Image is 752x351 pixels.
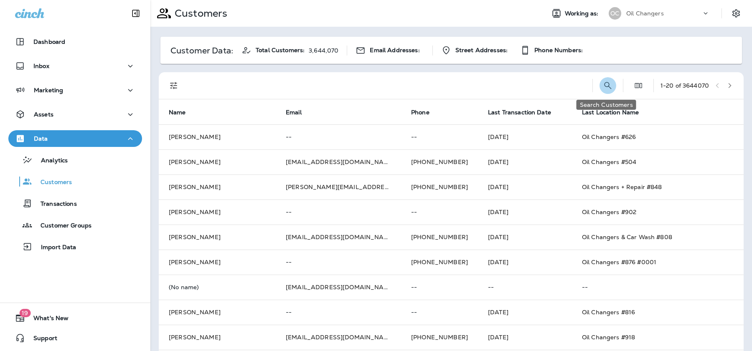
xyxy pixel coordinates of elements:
[582,183,662,191] span: Oil Changers + Repair #848
[478,149,572,174] td: [DATE]
[370,47,419,54] span: Email Addresses:
[582,109,650,116] span: Last Location Name
[276,275,401,300] td: [EMAIL_ADDRESS][DOMAIN_NAME]
[411,109,429,116] span: Phone
[577,100,636,110] div: Search Customers
[33,244,76,252] p: Import Data
[582,308,635,316] span: Oil Changers #816
[32,200,77,208] p: Transactions
[33,63,49,69] p: Inbox
[8,151,142,169] button: Analytics
[286,109,302,116] span: Email
[276,225,401,250] td: [EMAIL_ADDRESS][DOMAIN_NAME]
[600,77,616,94] button: Search Customers
[170,47,233,54] p: Customer Data:
[34,135,48,142] p: Data
[488,109,551,116] span: Last Transaction Date
[411,284,468,290] p: --
[286,209,391,215] p: --
[171,7,227,20] p: Customers
[33,38,65,45] p: Dashboard
[534,47,583,54] span: Phone Numbers:
[729,6,744,21] button: Settings
[159,300,276,325] td: [PERSON_NAME]
[8,330,142,346] button: Support
[159,325,276,350] td: [PERSON_NAME]
[169,109,197,116] span: Name
[286,309,391,316] p: --
[661,82,709,89] div: 1 - 20 of 3644070
[276,325,401,350] td: [EMAIL_ADDRESS][DOMAIN_NAME]
[609,7,621,20] div: OC
[256,47,305,54] span: Total Customers:
[32,179,72,187] p: Customers
[33,157,68,165] p: Analytics
[124,5,147,22] button: Collapse Sidebar
[19,309,30,317] span: 19
[626,10,664,17] p: Oil Changers
[159,199,276,225] td: [PERSON_NAME]
[582,333,635,341] span: Oil Changers #918
[478,225,572,250] td: [DATE]
[159,225,276,250] td: [PERSON_NAME]
[8,238,142,255] button: Import Data
[34,111,53,118] p: Assets
[8,173,142,190] button: Customers
[159,149,276,174] td: [PERSON_NAME]
[286,134,391,140] p: --
[411,309,468,316] p: --
[159,174,276,199] td: [PERSON_NAME]
[411,209,468,215] p: --
[582,233,672,241] span: Oil Changers & Car Wash #808
[488,109,562,116] span: Last Transaction Date
[8,58,142,74] button: Inbox
[411,134,468,140] p: --
[25,335,57,345] span: Support
[630,77,647,94] button: Edit Fields
[411,109,440,116] span: Phone
[169,109,186,116] span: Name
[286,259,391,265] p: --
[169,284,266,290] p: (No name)
[159,250,276,275] td: [PERSON_NAME]
[478,199,572,225] td: [DATE]
[582,109,639,116] span: Last Location Name
[478,124,572,149] td: [DATE]
[401,325,478,350] td: [PHONE_NUMBER]
[286,109,312,116] span: Email
[401,174,478,199] td: [PHONE_NUMBER]
[8,310,142,326] button: 19What's New
[478,174,572,199] td: [DATE]
[582,208,636,216] span: Oil Changers #902
[276,174,401,199] td: [PERSON_NAME][EMAIL_ADDRESS][PERSON_NAME][DOMAIN_NAME]
[32,222,91,230] p: Customer Groups
[8,82,142,98] button: Marketing
[165,77,182,94] button: Filters
[488,284,562,290] p: --
[455,47,508,54] span: Street Addresses:
[159,124,276,149] td: [PERSON_NAME]
[478,250,572,275] td: [DATE]
[478,300,572,325] td: [DATE]
[582,158,636,166] span: Oil Changers #504
[25,315,69,325] span: What's New
[582,258,656,266] span: Oil Changers #876 #0001
[8,33,142,50] button: Dashboard
[582,284,734,290] p: --
[8,106,142,123] button: Assets
[582,133,636,141] span: Oil Changers #626
[565,10,600,17] span: Working as:
[276,149,401,174] td: [EMAIL_ADDRESS][DOMAIN_NAME]
[401,225,478,250] td: [PHONE_NUMBER]
[309,47,338,54] p: 3,644,070
[34,87,63,93] p: Marketing
[401,250,478,275] td: [PHONE_NUMBER]
[478,325,572,350] td: [DATE]
[8,216,142,234] button: Customer Groups
[8,194,142,212] button: Transactions
[8,130,142,147] button: Data
[401,149,478,174] td: [PHONE_NUMBER]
